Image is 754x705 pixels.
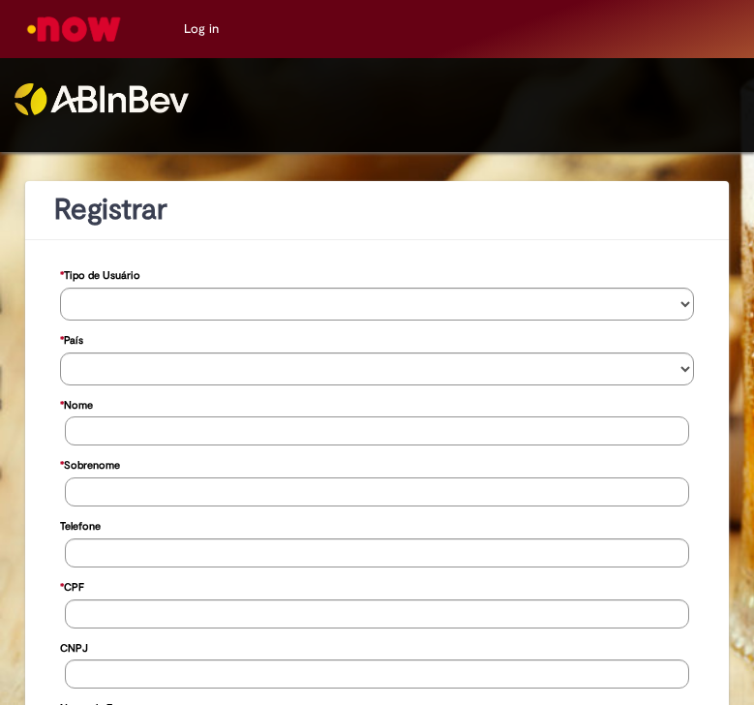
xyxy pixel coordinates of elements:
h1: Registrar [54,194,700,226]
img: ServiceNow [24,10,124,48]
img: ABInbev-white.png [15,83,189,115]
label: Telefone [60,510,101,538]
label: CPF [60,571,84,599]
label: Tipo de Usuário [60,260,140,288]
label: Sobrenome [60,449,120,477]
label: CNPJ [60,632,88,660]
label: Nome [60,389,93,417]
label: País [60,324,83,352]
